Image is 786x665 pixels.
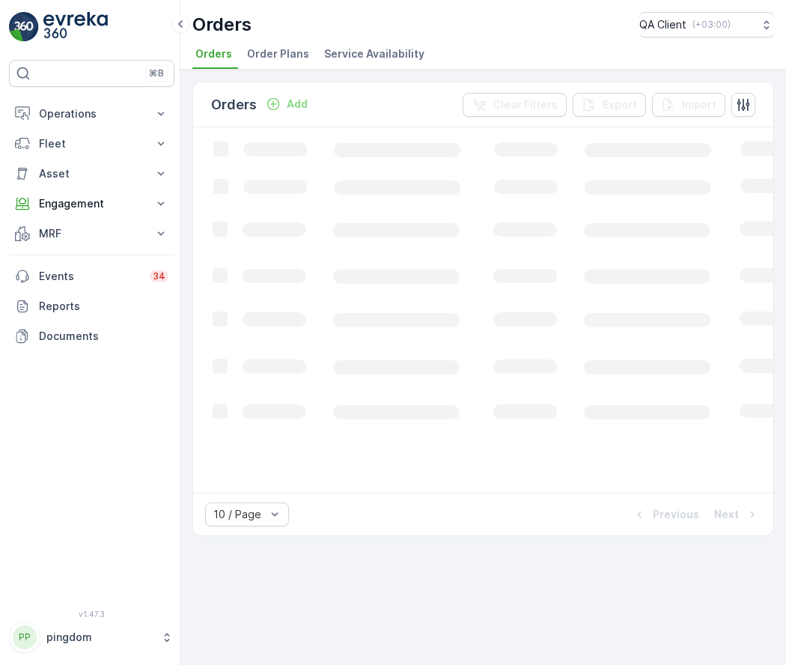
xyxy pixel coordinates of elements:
[9,219,174,249] button: MRF
[153,270,165,282] p: 34
[714,507,739,522] p: Next
[463,93,567,117] button: Clear Filters
[9,622,174,653] button: PPpingdom
[324,46,424,61] span: Service Availability
[192,13,252,37] p: Orders
[287,97,308,112] p: Add
[43,12,108,42] img: logo_light-DOdMpM7g.png
[247,46,309,61] span: Order Plans
[639,17,686,32] p: QA Client
[39,196,144,211] p: Engagement
[39,299,168,314] p: Reports
[39,226,144,241] p: MRF
[630,505,701,523] button: Previous
[39,166,144,181] p: Asset
[260,95,314,113] button: Add
[653,507,699,522] p: Previous
[682,97,716,112] p: Import
[713,505,761,523] button: Next
[9,321,174,351] a: Documents
[9,261,174,291] a: Events34
[46,630,153,645] p: pingdom
[9,99,174,129] button: Operations
[13,625,37,649] div: PP
[652,93,725,117] button: Import
[39,106,144,121] p: Operations
[39,269,141,284] p: Events
[603,97,637,112] p: Export
[9,291,174,321] a: Reports
[9,129,174,159] button: Fleet
[39,136,144,151] p: Fleet
[195,46,232,61] span: Orders
[9,159,174,189] button: Asset
[9,610,174,619] span: v 1.47.3
[573,93,646,117] button: Export
[493,97,558,112] p: Clear Filters
[639,12,774,37] button: QA Client(+03:00)
[211,94,257,115] p: Orders
[692,19,731,31] p: ( +03:00 )
[9,189,174,219] button: Engagement
[39,329,168,344] p: Documents
[149,67,164,79] p: ⌘B
[9,12,39,42] img: logo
